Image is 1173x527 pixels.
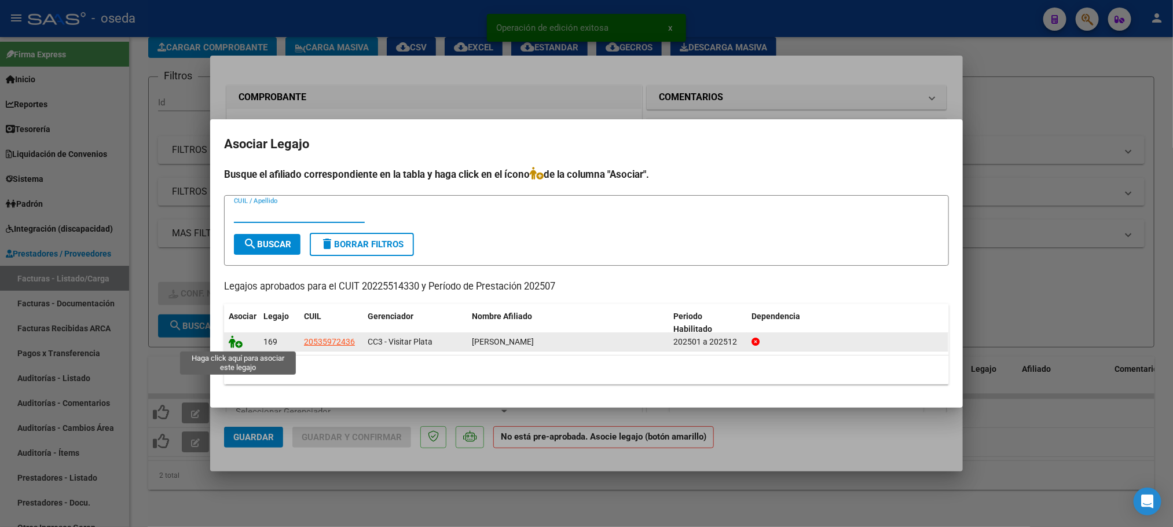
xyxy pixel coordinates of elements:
[243,237,257,251] mat-icon: search
[673,335,742,349] div: 202501 a 202512
[320,239,404,250] span: Borrar Filtros
[263,337,277,346] span: 169
[472,337,534,346] span: RIOS LUCIANO JAVIER
[224,356,949,385] div: 1 registros
[243,239,291,250] span: Buscar
[472,312,532,321] span: Nombre Afiliado
[467,304,669,342] datatable-header-cell: Nombre Afiliado
[224,167,949,182] h4: Busque el afiliado correspondiente en la tabla y haga click en el ícono de la columna "Asociar".
[363,304,467,342] datatable-header-cell: Gerenciador
[224,280,949,294] p: Legajos aprobados para el CUIT 20225514330 y Período de Prestación 202507
[229,312,256,321] span: Asociar
[673,312,712,334] span: Periodo Habilitado
[1134,488,1161,515] div: Open Intercom Messenger
[304,312,321,321] span: CUIL
[669,304,747,342] datatable-header-cell: Periodo Habilitado
[299,304,363,342] datatable-header-cell: CUIL
[304,337,355,346] span: 20535972436
[234,234,300,255] button: Buscar
[224,304,259,342] datatable-header-cell: Asociar
[368,337,432,346] span: CC3 - Visitar Plata
[263,312,289,321] span: Legajo
[310,233,414,256] button: Borrar Filtros
[747,304,948,342] datatable-header-cell: Dependencia
[320,237,334,251] mat-icon: delete
[259,304,299,342] datatable-header-cell: Legajo
[224,133,949,155] h2: Asociar Legajo
[368,312,413,321] span: Gerenciador
[752,312,800,321] span: Dependencia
